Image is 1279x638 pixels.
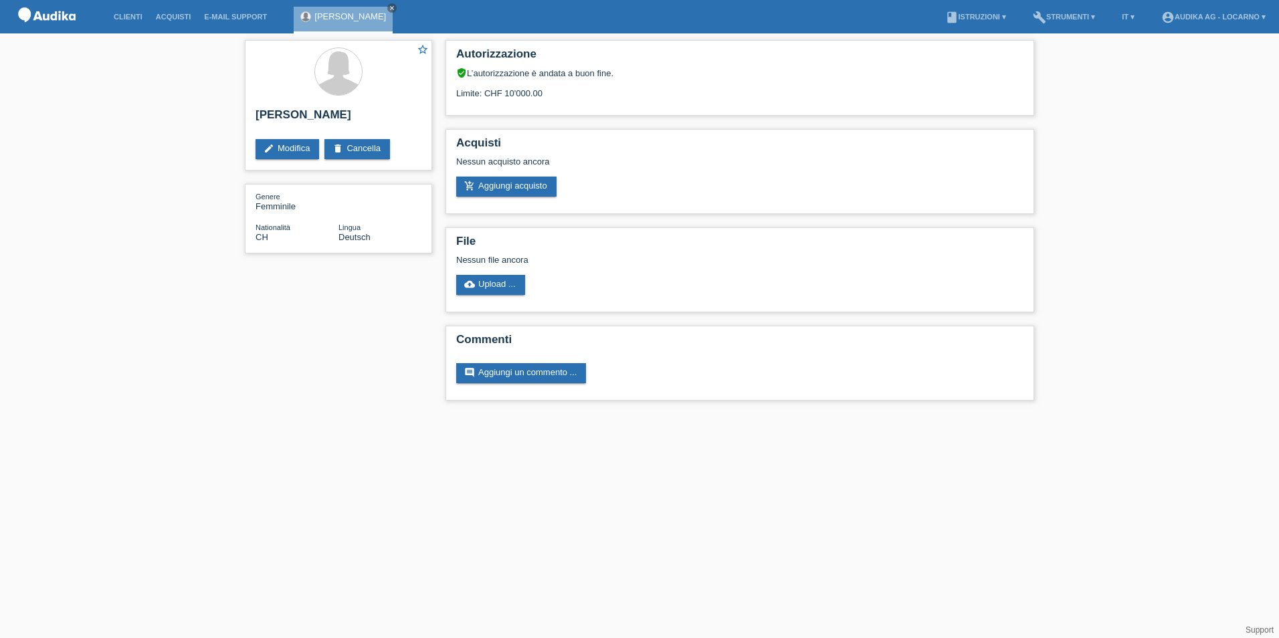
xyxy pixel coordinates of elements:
div: Limite: CHF 10'000.00 [456,78,1023,98]
i: edit [264,143,274,154]
h2: Autorizzazione [456,47,1023,68]
i: book [945,11,959,24]
i: comment [464,367,475,378]
i: account_circle [1161,11,1175,24]
span: Genere [256,193,280,201]
a: bookIstruzioni ▾ [939,13,1013,21]
i: cloud_upload [464,279,475,290]
a: close [387,3,397,13]
a: Acquisti [149,13,198,21]
i: build [1033,11,1046,24]
i: verified_user [456,68,467,78]
a: buildStrumenti ▾ [1026,13,1102,21]
a: Clienti [107,13,149,21]
h2: File [456,235,1023,255]
div: Nessun file ancora [456,255,865,265]
i: delete [332,143,343,154]
span: Lingua [338,223,361,231]
a: cloud_uploadUpload ... [456,275,525,295]
a: add_shopping_cartAggiungi acquisto [456,177,557,197]
a: commentAggiungi un commento ... [456,363,586,383]
div: L’autorizzazione è andata a buon fine. [456,68,1023,78]
h2: Commenti [456,333,1023,353]
i: star_border [417,43,429,56]
a: editModifica [256,139,319,159]
div: Nessun acquisto ancora [456,156,1023,177]
a: E-mail Support [197,13,274,21]
a: IT ▾ [1115,13,1141,21]
h2: Acquisti [456,136,1023,156]
a: Support [1246,625,1274,635]
a: POS — MF Group [13,26,80,36]
span: Nationalità [256,223,290,231]
span: Svizzera [256,232,268,242]
div: Femminile [256,191,338,211]
a: deleteCancella [324,139,390,159]
a: account_circleAudika AG - Locarno ▾ [1155,13,1272,21]
h2: [PERSON_NAME] [256,108,421,128]
a: [PERSON_NAME] [314,11,386,21]
a: star_border [417,43,429,58]
i: add_shopping_cart [464,181,475,191]
i: close [389,5,395,11]
span: Deutsch [338,232,371,242]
